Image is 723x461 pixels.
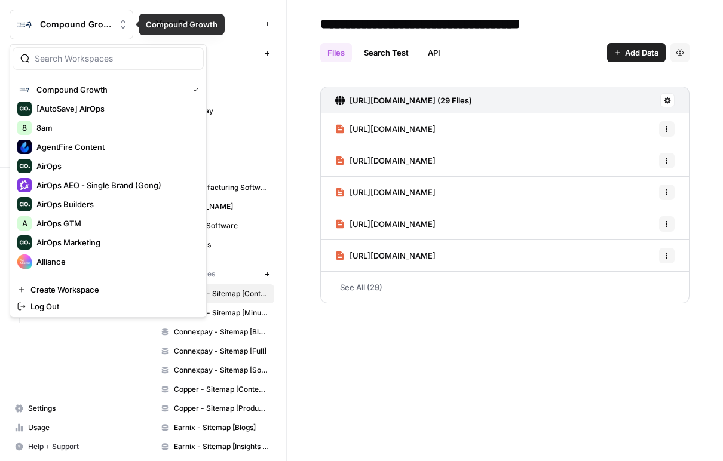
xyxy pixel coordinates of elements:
img: AirOps Logo [17,159,32,173]
span: AgentFire Content [36,141,194,153]
a: [URL][DOMAIN_NAME] (29 Files) [335,87,472,113]
a: Connexpay - Sitemap [Blogs & Whitepapers] [155,322,274,342]
span: Create Workspace [30,284,194,296]
span: Progress Software [174,220,269,231]
span: AirOps [36,160,194,172]
span: AirOps Marketing [36,236,194,248]
a: AnyDesk [155,63,274,82]
span: [URL][DOMAIN_NAME] [350,123,436,135]
img: [AutoSave] AirOps Logo [17,102,32,116]
a: Log Out [13,298,204,315]
span: Copper - Sitemap [Product Features] [174,403,269,414]
span: Alliance [36,256,194,268]
button: Workspace: Compound Growth [10,10,133,39]
span: Usage [28,422,128,433]
img: AgentFire Content Logo [17,140,32,154]
a: Files [320,43,352,62]
img: Alliance Logo [17,254,32,269]
a: AnyDesk - Sitemap [Minus Content Resources] [155,303,274,322]
a: Connexpay - Sitemap [Full] [155,342,274,361]
span: 8am [36,122,194,134]
span: EverTrue [174,163,269,174]
img: AirOps Marketing Logo [17,235,32,250]
span: [PERSON_NAME] [174,201,269,212]
span: Connexpay - Sitemap [Solutions] [174,365,269,376]
span: 8 [22,122,27,134]
span: AirOps Builders [36,198,194,210]
span: Copper [174,125,269,136]
span: Resonetics [174,239,269,250]
a: Settings [10,399,133,418]
span: Your Data [155,17,260,31]
a: Search Test [357,43,416,62]
img: AirOps Builders Logo [17,197,32,211]
a: ConnexPay [155,102,274,121]
a: Copper [155,121,274,140]
span: [URL][DOMAIN_NAME] [350,218,436,230]
span: [URL][DOMAIN_NAME] [350,186,436,198]
span: [AutoSave] AirOps [36,103,194,115]
span: CGM [174,87,269,97]
a: [URL][DOMAIN_NAME] [335,177,436,208]
span: L2L Manufacturing Software [174,182,269,193]
img: Compound Growth Logo [17,82,32,97]
img: AirOps AEO - Single Brand (Gong) Logo [17,178,32,192]
span: AirOps GTM [36,217,194,229]
span: Earnix - Sitemap [Blogs] [174,422,269,433]
a: [URL][DOMAIN_NAME] [335,145,436,176]
span: Log Out [30,300,194,312]
a: Earnix - Sitemap [Insights Center - Brochures, Webinars, Videos, Infographics, Case Studies] [155,437,274,456]
a: Copper - Sitemap [Product Features] [155,399,274,418]
img: Compound Growth Logo [14,14,35,35]
a: [URL][DOMAIN_NAME] [335,113,436,145]
div: Workspace: Compound Growth [10,44,207,318]
a: Resonetics [155,235,274,254]
span: AirOps AEO - Single Brand (Gong) [36,179,194,191]
a: [PERSON_NAME] [155,197,274,216]
span: Add Data [625,47,658,59]
a: Progress Software [155,216,274,235]
span: A [22,217,27,229]
button: Help + Support [10,437,133,456]
span: Compound Growth [40,19,112,30]
a: API [421,43,448,62]
a: Connexpay - Sitemap [Solutions] [155,361,274,380]
input: Search Workspaces [35,53,196,64]
span: Copper - Sitemap [Content: Blogs, Guides, etc.] [174,384,269,395]
a: See All (29) [320,272,690,303]
span: Connexpay - Sitemap [Blogs & Whitepapers] [174,327,269,337]
span: AnyDesk [174,67,269,78]
a: Earnix [155,140,274,159]
span: ConnexPay [174,106,269,116]
span: AnyDesk - Sitemap [Minus Content Resources] [174,308,269,318]
a: Create Workspace [13,281,204,298]
a: AnyDesk - Sitemap [Content Resources] [155,284,274,303]
a: L2L Manufacturing Software [155,178,274,197]
a: Usage [10,418,133,437]
span: Earnix - Sitemap [Insights Center - Brochures, Webinars, Videos, Infographics, Case Studies] [174,441,269,452]
span: Connexpay - Sitemap [Full] [174,346,269,356]
a: Earnix - Sitemap [Blogs] [155,418,274,437]
span: Help + Support [28,441,128,452]
a: [URL][DOMAIN_NAME] [335,208,436,239]
span: Compound Growth [36,84,183,96]
h3: [URL][DOMAIN_NAME] (29 Files) [350,94,472,106]
a: EverTrue [155,159,274,178]
a: CGM [155,82,274,102]
span: AnyDesk - Sitemap [Content Resources] [174,288,269,299]
span: [URL][DOMAIN_NAME] [350,250,436,262]
a: Copper - Sitemap [Content: Blogs, Guides, etc.] [155,380,274,399]
span: Settings [28,403,128,414]
span: [URL][DOMAIN_NAME] [350,155,436,167]
span: Earnix [174,144,269,155]
button: Add Data [607,43,666,62]
a: [URL][DOMAIN_NAME] [335,240,436,271]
